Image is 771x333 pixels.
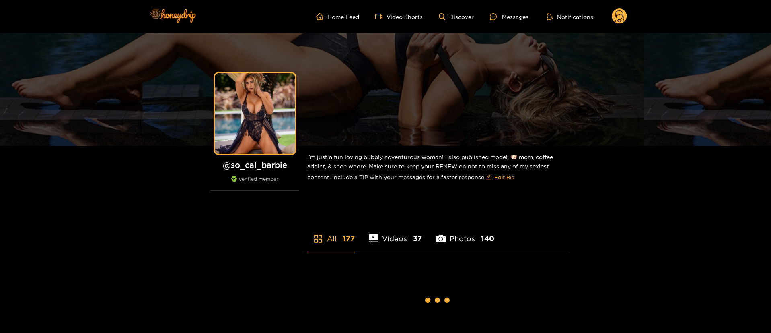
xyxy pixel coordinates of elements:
[211,176,299,191] div: verified member
[369,215,422,252] li: Videos
[375,13,387,20] span: video-camera
[343,234,355,244] span: 177
[313,234,323,244] span: appstore
[436,215,494,252] li: Photos
[307,215,355,252] li: All
[211,160,299,170] h1: @ so_cal_barbie
[316,13,359,20] a: Home Feed
[490,12,528,21] div: Messages
[307,146,569,190] div: I’m just a fun loving bubbly adventurous woman! I also published model, 🐶 mom, coffee addict, & s...
[375,13,423,20] a: Video Shorts
[545,12,596,21] button: Notifications
[439,13,474,20] a: Discover
[484,171,516,184] button: editEdit Bio
[413,234,422,244] span: 37
[316,13,327,20] span: home
[494,173,514,181] span: Edit Bio
[486,174,491,180] span: edit
[481,234,494,244] span: 140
